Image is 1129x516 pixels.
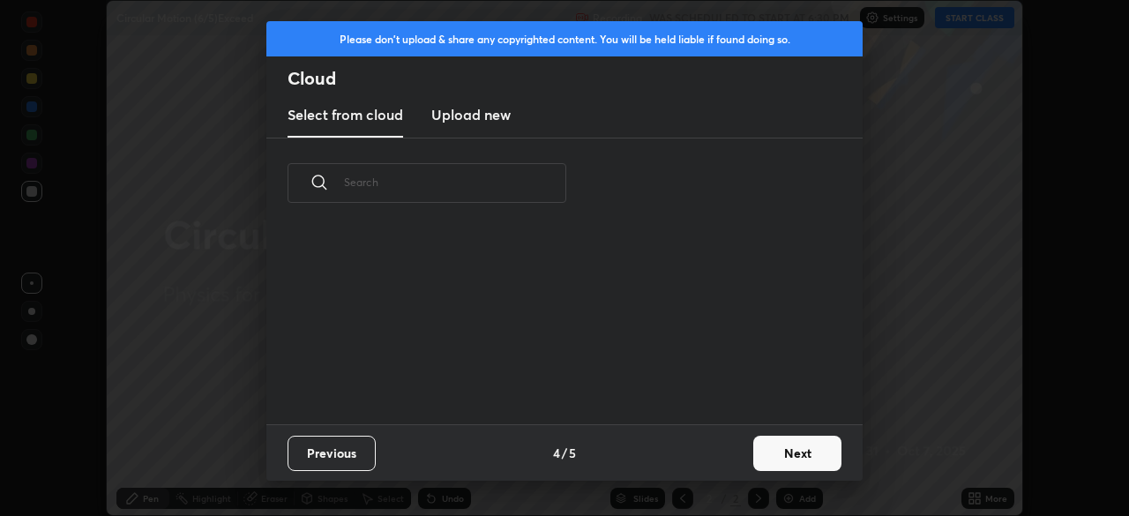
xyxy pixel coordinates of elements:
h4: / [562,444,567,462]
h4: 4 [553,444,560,462]
button: Next [753,436,841,471]
h3: Upload new [431,104,511,125]
div: Please don't upload & share any copyrighted content. You will be held liable if found doing so. [266,21,863,56]
h2: Cloud [288,67,863,90]
h4: 5 [569,444,576,462]
input: Search [344,145,566,220]
h3: Select from cloud [288,104,403,125]
button: Previous [288,436,376,471]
